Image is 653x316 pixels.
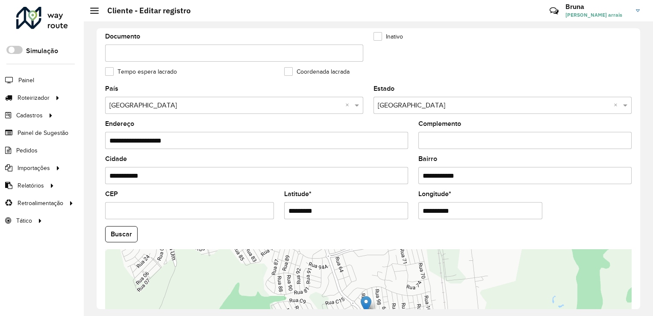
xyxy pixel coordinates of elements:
span: Importações [18,164,50,173]
label: Simulação [26,46,58,56]
a: Contato Rápido [545,2,563,20]
label: Endereço [105,119,134,129]
label: Coordenada lacrada [284,67,350,76]
h2: Cliente - Editar registro [99,6,191,15]
label: País [105,83,118,94]
span: Retroalimentação [18,199,63,208]
span: Clear all [345,100,353,110]
span: [PERSON_NAME] arrais [565,11,629,19]
label: Cidade [105,154,127,164]
label: Longitude [418,189,451,199]
span: Painel de Sugestão [18,128,68,137]
label: Latitude [284,189,312,199]
label: Bairro [418,154,437,164]
label: Complemento [418,119,461,129]
span: Clear all [614,100,621,110]
span: Pedidos [16,146,38,155]
span: Roteirizador [18,93,50,102]
img: Marker [361,296,371,313]
label: CEP [105,189,118,199]
span: Tático [16,216,32,225]
label: Estado [374,83,394,94]
span: Cadastros [16,111,43,120]
label: Tempo espera lacrado [105,67,177,76]
button: Buscar [105,226,138,242]
span: Relatórios [18,181,44,190]
label: Documento [105,31,140,42]
span: Painel [18,76,34,85]
label: Inativo [374,32,403,41]
h3: Bruna [565,3,629,11]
